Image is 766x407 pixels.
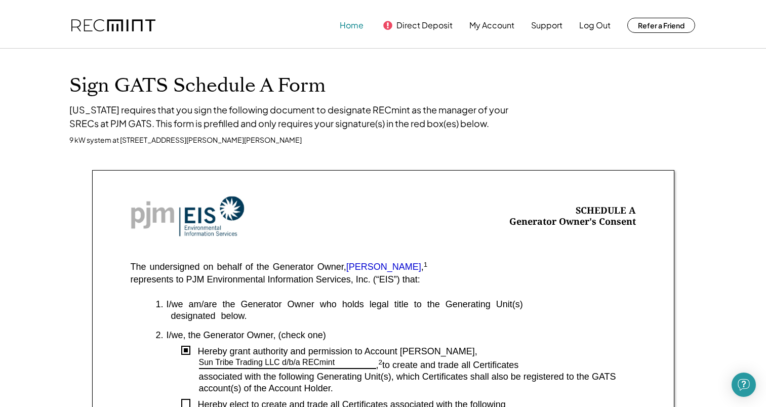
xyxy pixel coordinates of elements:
div: The undersigned on behalf of the Generator Owner, , [131,262,428,272]
div: I/we am/are the Generator Owner who holds legal title to the Generating Unit(s) [167,299,636,310]
h1: Sign GATS Schedule A Form [69,74,697,98]
button: Home [340,15,364,35]
div: , [376,360,383,371]
div: I/we, the Generator Owner, (check one) [167,330,636,341]
div: associated with the following Generating Unit(s), which Certificates shall also be registered to ... [199,371,636,395]
div: SCHEDULE A Generator Owner's Consent [509,205,636,228]
div: designated below. [156,310,636,322]
sup: 1 [424,261,428,268]
div: 9 kW system at [STREET_ADDRESS][PERSON_NAME][PERSON_NAME] [69,135,302,145]
sup: 2 [379,358,383,366]
img: recmint-logotype%403x.png [71,19,155,32]
div: represents to PJM Environmental Information Services, Inc. (“EIS”) that: [131,274,420,286]
button: Direct Deposit [396,15,453,35]
div: [US_STATE] requires that you sign the following document to designate RECmint as the manager of y... [69,103,525,130]
div: Open Intercom Messenger [732,373,756,397]
div: to create and trade all Certificates [382,360,635,371]
div: Sun Tribe Trading LLC d/b/a RECmint [199,357,335,368]
button: Support [531,15,562,35]
div: 2. [156,330,164,341]
button: Log Out [579,15,611,35]
button: Refer a Friend [627,18,695,33]
img: Screenshot%202023-10-20%20at%209.53.17%20AM.png [131,196,245,237]
button: My Account [469,15,514,35]
div: Hereby grant authority and permission to Account [PERSON_NAME], [190,346,636,357]
font: [PERSON_NAME] [346,262,421,272]
div: 1. [156,299,164,310]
